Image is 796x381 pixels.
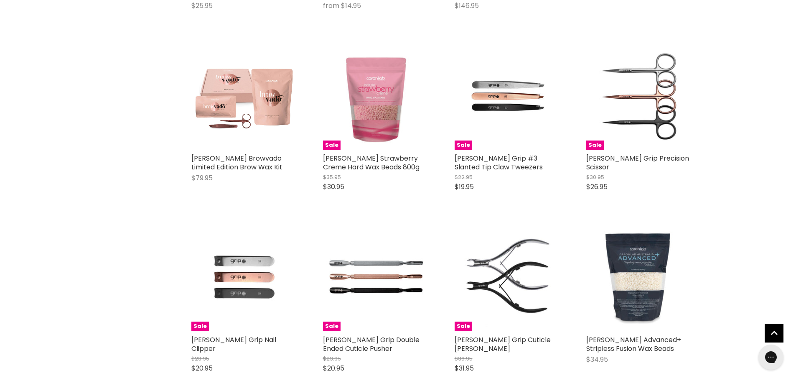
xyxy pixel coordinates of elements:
[586,182,608,192] span: $26.95
[191,225,298,331] a: Caron Grip Nail ClipperSale
[455,141,472,150] span: Sale
[323,153,420,172] a: [PERSON_NAME] Strawberry Creme Hard Wax Beads 800g
[191,225,298,331] img: Caron Grip Nail Clipper
[455,225,561,331] img: Caron Grip Cuticle Nipper
[455,43,561,150] img: Caron Grip #3 Slanted Tip Claw Tweezers
[455,173,473,181] span: $22.95
[586,141,604,150] span: Sale
[455,225,561,331] a: Caron Grip Cuticle NipperSale
[455,43,561,150] a: Caron Grip #3 Slanted Tip Claw TweezersSale
[341,1,361,10] span: $14.95
[323,363,344,373] span: $20.95
[586,153,689,172] a: [PERSON_NAME] Grip Precision Scissor
[323,225,430,331] a: Caron Grip Double Ended Cuticle PusherSale
[455,322,472,331] span: Sale
[191,322,209,331] span: Sale
[191,335,276,353] a: [PERSON_NAME] Grip Nail Clipper
[191,43,298,150] img: Caron Browvado Limited Edition Brow Wax Kit
[455,363,474,373] span: $31.95
[586,43,693,150] a: Caron Grip Precision ScissorSale
[323,225,430,331] img: Caron Grip Double Ended Cuticle Pusher
[191,363,213,373] span: $20.95
[323,355,341,363] span: $23.95
[455,153,543,172] a: [PERSON_NAME] Grip #3 Slanted Tip Claw Tweezers
[455,355,473,363] span: $36.95
[323,182,344,192] span: $30.95
[323,141,341,150] span: Sale
[323,322,341,331] span: Sale
[455,182,474,192] span: $19.95
[586,173,604,181] span: $30.95
[323,43,430,150] img: Caron Strawberry Creme Hard Wax Beads 800g
[455,335,551,353] a: [PERSON_NAME] Grip Cuticle [PERSON_NAME]
[323,1,339,10] span: from
[323,335,420,353] a: [PERSON_NAME] Grip Double Ended Cuticle Pusher
[323,43,430,150] a: Caron Strawberry Creme Hard Wax Beads 800gSale
[191,1,213,10] span: $25.95
[191,153,282,172] a: [PERSON_NAME] Browvado Limited Edition Brow Wax Kit
[586,335,681,353] a: [PERSON_NAME] Advanced+ Stripless Fusion Wax Beads
[586,355,608,364] span: $34.95
[455,1,479,10] span: $146.95
[586,225,693,331] img: Caron Advanced+ Stripless Fusion Wax Beads
[323,173,341,181] span: $35.95
[754,342,788,373] iframe: Gorgias live chat messenger
[191,355,209,363] span: $23.95
[586,43,693,150] img: Caron Grip Precision Scissor
[191,173,213,183] span: $79.95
